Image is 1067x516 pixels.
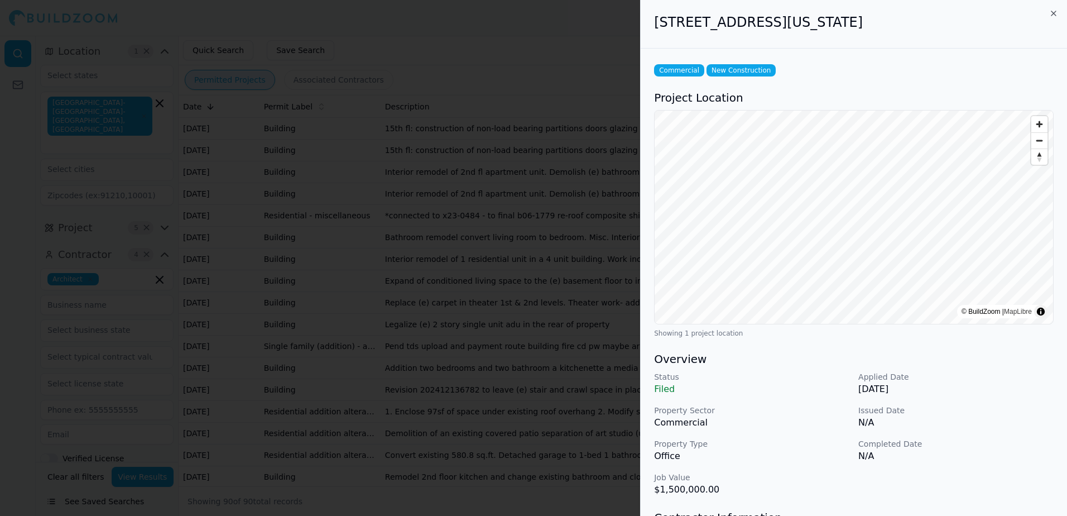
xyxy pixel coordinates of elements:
[654,405,849,416] p: Property Sector
[654,90,1054,106] h3: Project Location
[1004,308,1032,316] a: MapLibre
[858,405,1054,416] p: Issued Date
[858,438,1054,450] p: Completed Date
[655,111,1053,324] canvas: Map
[654,416,849,429] p: Commercial
[654,438,849,450] p: Property Type
[858,416,1054,429] p: N/A
[654,450,849,463] p: Office
[654,483,849,496] p: $1,500,000.00
[1034,305,1047,318] summary: Toggle attribution
[706,64,776,77] span: New Construction
[654,329,1054,338] div: Showing 1 project location
[858,450,1054,463] p: N/A
[1031,149,1047,165] button: Reset bearing to north
[1031,116,1047,132] button: Zoom in
[654,371,849,383] p: Status
[858,383,1054,396] p: [DATE]
[654,351,1054,367] h3: Overview
[858,371,1054,383] p: Applied Date
[1031,132,1047,149] button: Zoom out
[962,306,1032,317] div: © BuildZoom |
[654,13,1054,31] h2: [STREET_ADDRESS][US_STATE]
[654,472,849,483] p: Job Value
[654,64,704,77] span: Commercial
[654,383,849,396] p: Filed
